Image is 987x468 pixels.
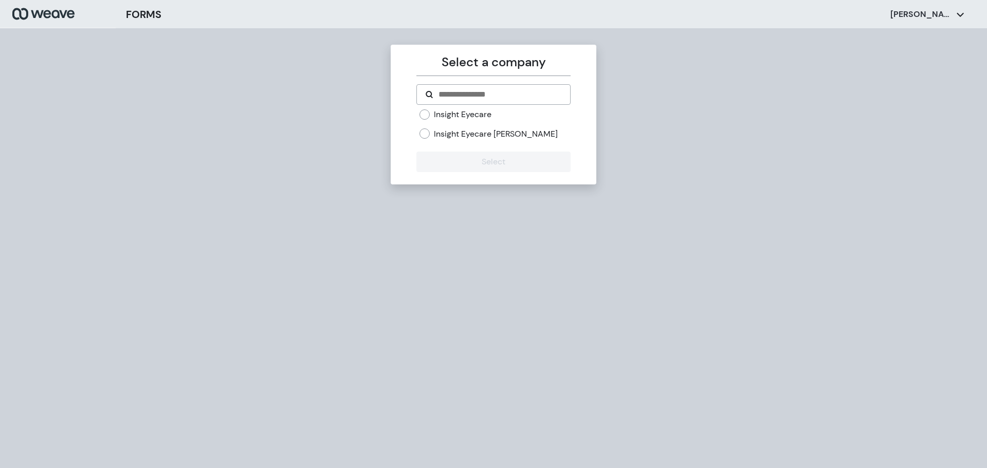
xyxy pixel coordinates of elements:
[416,152,570,172] button: Select
[126,7,161,22] h3: FORMS
[434,109,491,120] label: Insight Eyecare
[434,128,558,140] label: Insight Eyecare [PERSON_NAME]
[416,53,570,71] p: Select a company
[890,9,952,20] p: [PERSON_NAME]
[437,88,561,101] input: Search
